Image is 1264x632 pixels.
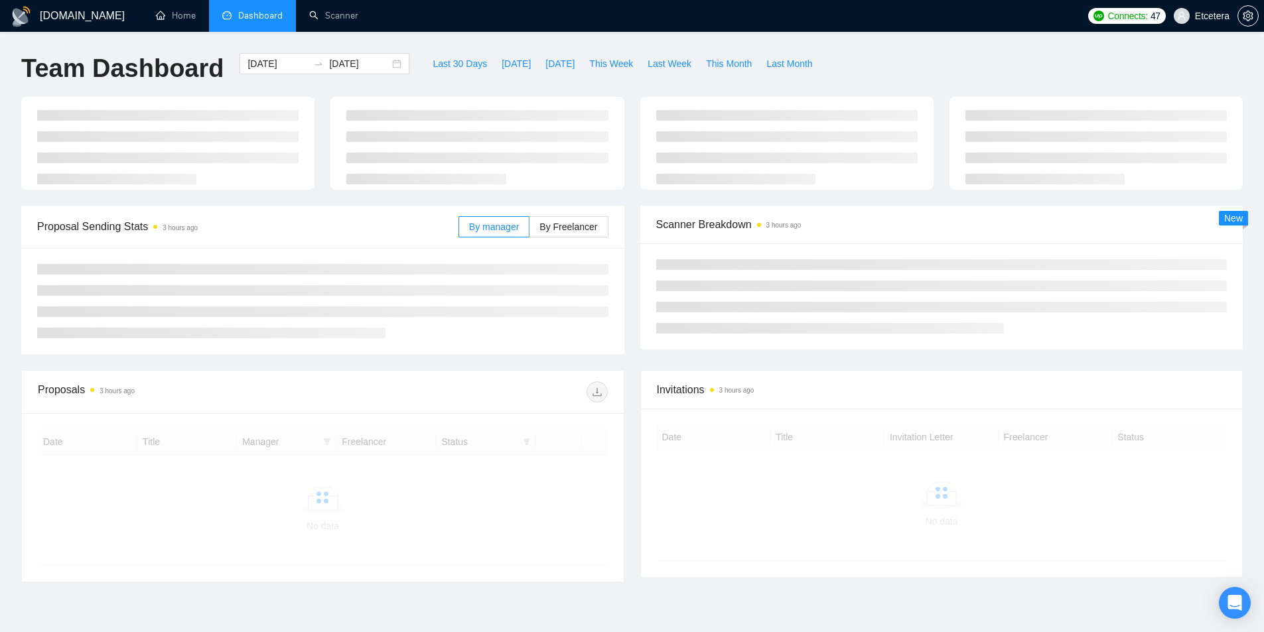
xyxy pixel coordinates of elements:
img: logo [11,6,32,27]
button: Last 30 Days [425,53,494,74]
button: This Week [582,53,640,74]
input: End date [329,56,389,71]
time: 3 hours ago [719,387,754,394]
button: setting [1237,5,1259,27]
a: searchScanner [309,10,358,21]
h1: Team Dashboard [21,53,224,84]
a: homeHome [156,10,196,21]
span: Proposal Sending Stats [37,218,458,235]
span: Last 30 Days [433,56,487,71]
input: Start date [247,56,308,71]
div: Open Intercom Messenger [1219,587,1251,619]
button: Last Month [759,53,819,74]
button: [DATE] [494,53,538,74]
span: This Week [589,56,633,71]
span: By Freelancer [539,221,597,232]
time: 3 hours ago [163,224,198,231]
span: Invitations [657,381,1227,398]
div: Proposals [38,381,322,403]
button: [DATE] [538,53,582,74]
span: user [1177,11,1186,21]
span: Dashboard [238,10,283,21]
span: [DATE] [545,56,575,71]
span: [DATE] [502,56,531,71]
time: 3 hours ago [100,387,135,395]
span: Scanner Breakdown [656,216,1228,233]
time: 3 hours ago [766,221,802,229]
button: This Month [699,53,759,74]
button: Last Week [640,53,699,74]
span: Last Month [766,56,812,71]
img: upwork-logo.png [1093,11,1104,21]
span: setting [1238,11,1258,21]
a: setting [1237,11,1259,21]
span: to [313,58,324,69]
span: swap-right [313,58,324,69]
span: Connects: [1108,9,1148,23]
span: dashboard [222,11,232,20]
span: By manager [469,221,519,232]
span: New [1224,213,1243,223]
span: Last Week [648,56,691,71]
span: 47 [1151,9,1160,23]
span: This Month [706,56,752,71]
